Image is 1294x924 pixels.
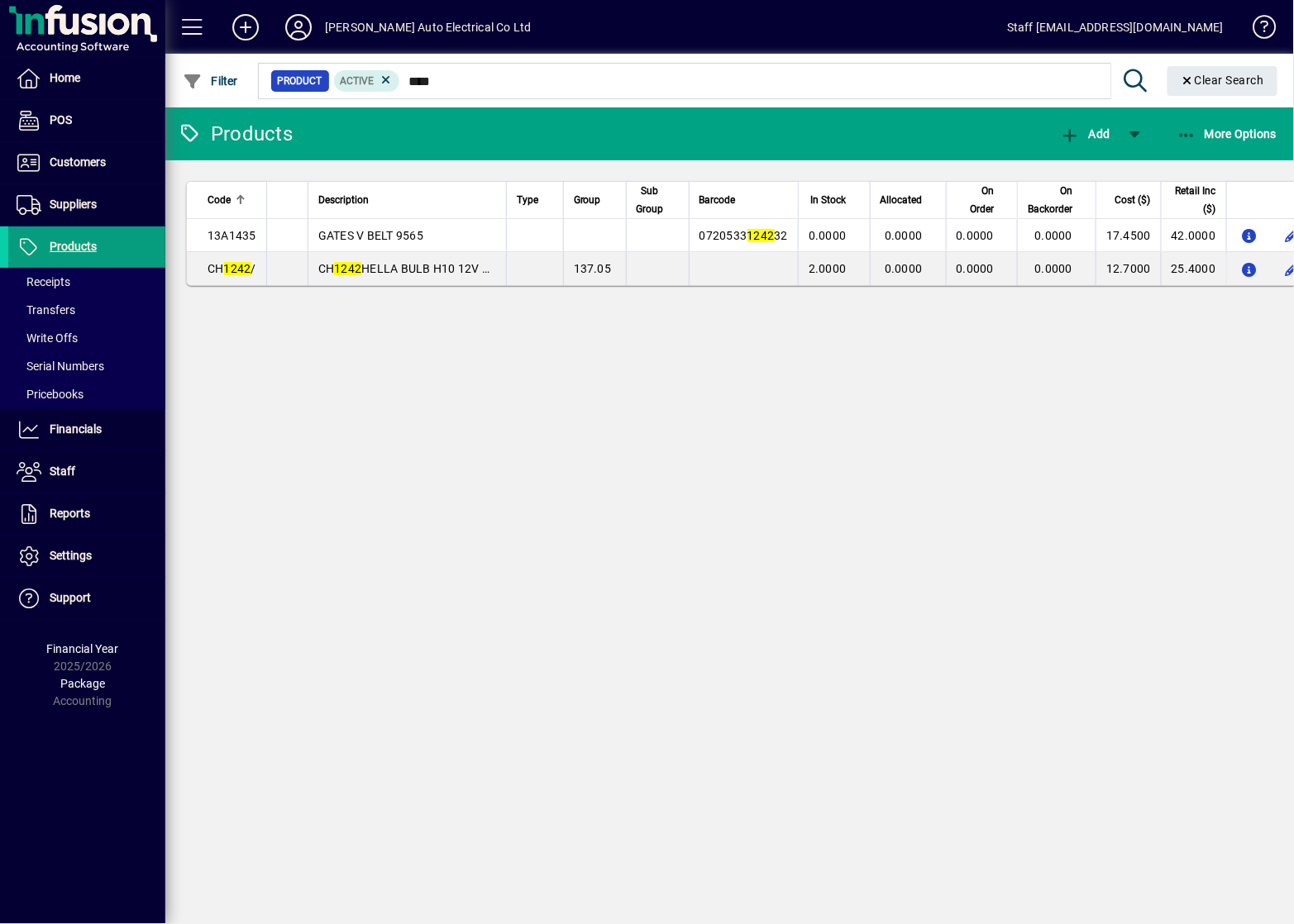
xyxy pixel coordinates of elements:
a: Receipts [8,268,165,296]
div: Description [318,191,496,209]
em: 1242 [334,262,361,275]
a: Staff [8,451,165,493]
span: Support [50,591,91,604]
td: 25.4000 [1161,252,1226,285]
td: 42.0000 [1161,219,1226,252]
span: Home [50,71,80,84]
span: Allocated [881,191,923,209]
span: Package [60,677,105,690]
span: Products [50,240,97,253]
span: Staff [50,464,75,478]
span: Code [208,191,231,209]
span: 0.0000 [809,229,847,242]
span: Pricebooks [17,388,84,401]
span: Serial Numbers [17,360,104,373]
a: Support [8,578,165,619]
div: Type [517,191,553,209]
a: Transfers [8,296,165,324]
span: 0.0000 [957,229,995,242]
em: 1242 [224,262,251,275]
a: POS [8,100,165,141]
span: POS [50,113,72,126]
span: Financials [50,422,102,436]
div: Sub Group [637,182,679,218]
span: GATES V BELT 9565 [318,229,423,242]
div: Group [574,191,616,209]
span: Sub Group [637,182,664,218]
td: 12.7000 [1096,252,1161,285]
a: Knowledge Base [1240,3,1273,57]
a: Write Offs [8,324,165,352]
span: Clear Search [1181,74,1265,87]
span: 13A1435 [208,229,256,242]
a: Financials [8,409,165,450]
mat-chip: Activation Status: Active [334,70,400,92]
a: Serial Numbers [8,352,165,380]
span: Receipts [17,275,70,288]
span: CH HELLA BULB H10 12V 42W [318,262,506,275]
span: Customers [50,155,106,169]
span: Add [1060,127,1110,141]
div: Barcode [700,191,788,209]
div: On Order [957,182,1010,218]
span: Product [278,73,322,89]
div: Allocated [881,191,938,209]
span: Active [341,75,375,87]
div: [PERSON_NAME] Auto Electrical Co Ltd [325,14,531,40]
a: Pricebooks [8,380,165,408]
span: Settings [50,549,92,562]
span: Filter [183,74,238,88]
button: More Options [1172,119,1282,149]
button: Add [219,12,272,42]
a: Customers [8,142,165,183]
span: 137.05 [574,262,612,275]
span: 0.0000 [885,229,923,242]
td: 17.4500 [1096,219,1161,252]
span: Financial Year [47,642,119,655]
span: Group [574,191,601,209]
span: Write Offs [17,331,78,345]
a: Settings [8,536,165,577]
span: On Order [957,182,995,218]
a: Home [8,58,165,99]
span: Barcode [700,191,736,209]
span: Description [318,191,369,209]
div: In Stock [809,191,862,209]
em: 1242 [747,229,775,242]
span: Reports [50,507,90,520]
span: 0.0000 [1035,262,1073,275]
span: 0.0000 [957,262,995,275]
div: Products [178,121,293,147]
div: Staff [EMAIL_ADDRESS][DOMAIN_NAME] [1007,14,1224,40]
span: 0.0000 [885,262,923,275]
button: Clear [1167,66,1278,96]
button: Profile [272,12,325,42]
span: Suppliers [50,198,97,211]
span: Transfers [17,303,75,317]
span: 0.0000 [1035,229,1073,242]
span: Type [517,191,538,209]
span: Cost ($) [1115,191,1151,209]
div: Code [208,191,256,209]
span: 0720533 32 [700,229,788,242]
span: More Options [1177,127,1277,141]
button: Add [1056,119,1114,149]
button: Filter [179,66,242,96]
span: On Backorder [1028,182,1072,218]
span: In Stock [811,191,847,209]
span: CH / [208,262,256,275]
span: Retail Inc ($) [1172,182,1216,218]
div: On Backorder [1028,182,1087,218]
span: 2.0000 [809,262,847,275]
a: Suppliers [8,184,165,226]
a: Reports [8,493,165,535]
